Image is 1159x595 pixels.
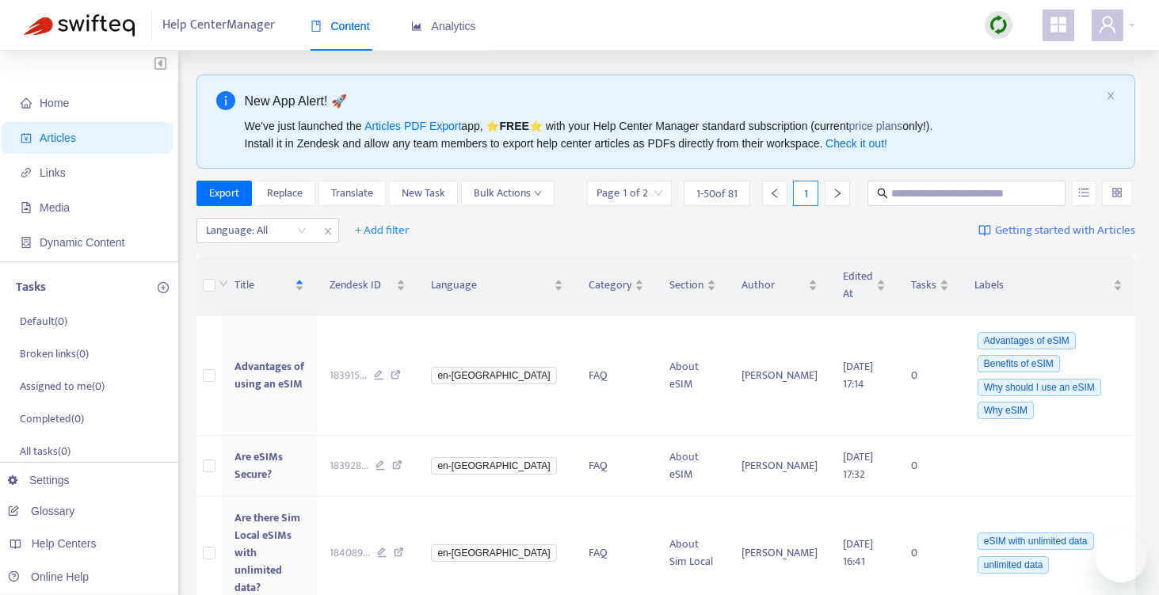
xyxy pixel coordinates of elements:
[978,332,1076,349] span: Advantages of eSIM
[254,181,315,206] button: Replace
[8,474,70,486] a: Settings
[216,91,235,110] span: info-circle
[1098,15,1117,34] span: user
[843,448,873,483] span: [DATE] 17:32
[245,91,1100,111] div: New App Alert! 🚀
[20,345,89,362] p: Broken links ( 0 )
[576,316,657,436] td: FAQ
[843,535,873,570] span: [DATE] 16:41
[20,313,67,330] p: Default ( 0 )
[8,505,74,517] a: Glossary
[330,544,370,562] span: 184089 ...
[499,120,528,132] b: FREE
[40,97,69,109] span: Home
[330,367,367,384] span: 183915 ...
[974,277,1110,294] span: Labels
[389,181,458,206] button: New Task
[1049,15,1068,34] span: appstore
[21,237,32,248] span: container
[1096,532,1146,582] iframe: Button to launch messaging window
[40,132,76,144] span: Articles
[21,132,32,143] span: account-book
[978,218,1135,243] a: Getting started with Articles
[832,188,843,199] span: right
[989,15,1008,35] img: sync.dc5367851b00ba804db3.png
[431,367,556,384] span: en-[GEOGRAPHIC_DATA]
[16,278,46,297] p: Tasks
[158,282,169,293] span: plus-circle
[330,277,394,294] span: Zendesk ID
[21,97,32,109] span: home
[576,436,657,497] td: FAQ
[1078,187,1089,198] span: unordered-list
[311,21,322,32] span: book
[576,255,657,316] th: Category
[234,277,292,294] span: Title
[729,436,830,497] td: [PERSON_NAME]
[343,218,421,243] button: + Add filter
[911,277,936,294] span: Tasks
[234,448,283,483] span: Are eSIMs Secure?
[431,277,550,294] span: Language
[8,570,89,583] a: Online Help
[402,185,445,202] span: New Task
[978,532,1094,550] span: eSIM with unlimited data
[742,277,805,294] span: Author
[40,166,66,179] span: Links
[534,189,542,197] span: down
[431,544,556,562] span: en-[GEOGRAPHIC_DATA]
[411,20,476,32] span: Analytics
[729,255,830,316] th: Author
[20,378,105,395] p: Assigned to me ( 0 )
[21,167,32,178] span: link
[978,355,1060,372] span: Benefits of eSIM
[657,255,729,316] th: Section
[898,255,962,316] th: Tasks
[318,181,386,206] button: Translate
[418,255,575,316] th: Language
[877,188,888,199] span: search
[317,255,419,316] th: Zendesk ID
[245,117,1100,152] div: We've just launched the app, ⭐ ⭐️ with your Help Center Manager standard subscription (current on...
[978,224,991,237] img: image-link
[331,185,373,202] span: Translate
[849,120,903,132] a: price plans
[589,277,631,294] span: Category
[793,181,818,206] div: 1
[657,436,729,497] td: About eSIM
[1106,91,1115,101] button: close
[978,556,1050,574] span: unlimited data
[696,185,738,202] span: 1 - 50 of 81
[20,410,84,427] p: Completed ( 0 )
[830,255,898,316] th: Edited At
[234,357,304,393] span: Advantages of using an eSIM
[162,10,275,40] span: Help Center Manager
[769,188,780,199] span: left
[461,181,555,206] button: Bulk Actionsdown
[825,137,887,150] a: Check it out!
[729,316,830,436] td: [PERSON_NAME]
[24,14,135,36] img: Swifteq
[196,181,252,206] button: Export
[978,402,1034,419] span: Why eSIM
[657,316,729,436] td: About eSIM
[995,222,1135,240] span: Getting started with Articles
[355,221,410,240] span: + Add filter
[40,236,124,249] span: Dynamic Content
[20,443,71,460] p: All tasks ( 0 )
[411,21,422,32] span: area-chart
[311,20,370,32] span: Content
[898,436,962,497] td: 0
[431,457,556,475] span: en-[GEOGRAPHIC_DATA]
[21,202,32,213] span: file-image
[267,185,303,202] span: Replace
[669,277,703,294] span: Section
[32,537,97,550] span: Help Centers
[318,222,338,241] span: close
[209,185,239,202] span: Export
[898,316,962,436] td: 0
[843,357,873,393] span: [DATE] 17:14
[219,279,228,288] span: down
[40,201,70,214] span: Media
